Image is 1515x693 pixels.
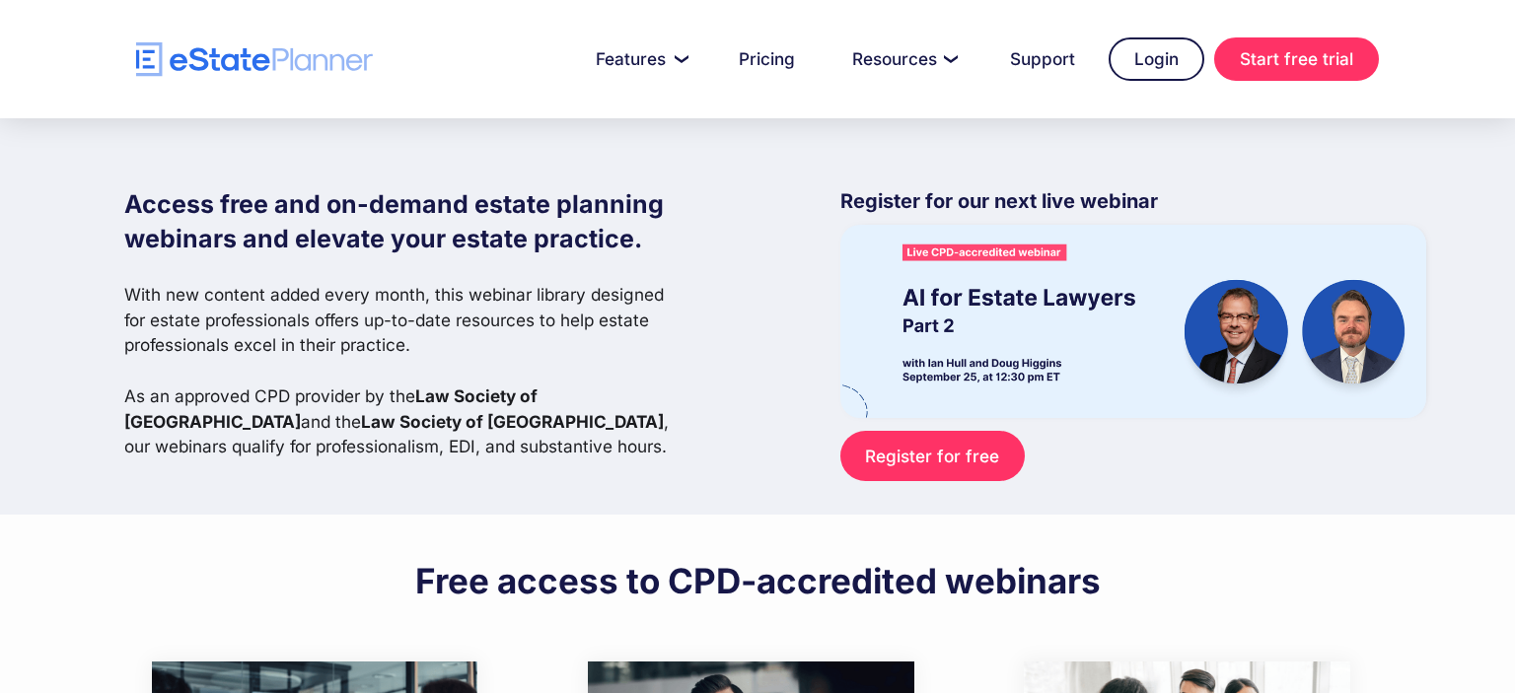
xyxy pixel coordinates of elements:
[361,411,664,432] strong: Law Society of [GEOGRAPHIC_DATA]
[829,39,976,79] a: Resources
[136,42,373,77] a: home
[1109,37,1204,81] a: Login
[124,385,538,432] strong: Law Society of [GEOGRAPHIC_DATA]
[124,187,685,256] h1: Access free and on-demand estate planning webinars and elevate your estate practice.
[415,559,1101,602] h2: Free access to CPD-accredited webinars
[840,187,1426,225] p: Register for our next live webinar
[715,39,819,79] a: Pricing
[572,39,705,79] a: Features
[840,431,1025,481] a: Register for free
[124,282,685,459] p: With new content added every month, this webinar library designed for estate professionals offers...
[840,225,1426,417] img: eState Academy webinar
[986,39,1099,79] a: Support
[1214,37,1379,81] a: Start free trial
